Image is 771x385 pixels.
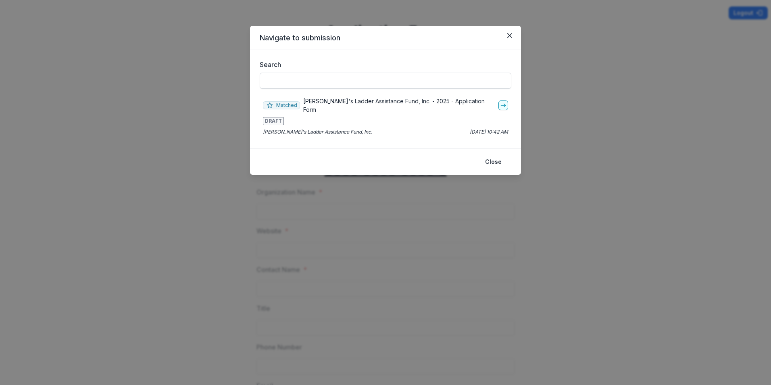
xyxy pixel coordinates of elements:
[263,128,372,136] p: [PERSON_NAME]'s Ladder Assistance Fund, Inc.
[250,26,521,50] header: Navigate to submission
[263,117,284,125] span: DRAFT
[260,60,506,69] label: Search
[470,128,508,136] p: [DATE] 10:42 AM
[498,100,508,110] a: go-to
[503,29,516,42] button: Close
[303,97,495,114] p: [PERSON_NAME]'s Ladder Assistance Fund, Inc. - 2025 - Application Form
[480,155,506,168] button: Close
[263,101,300,109] span: Matched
